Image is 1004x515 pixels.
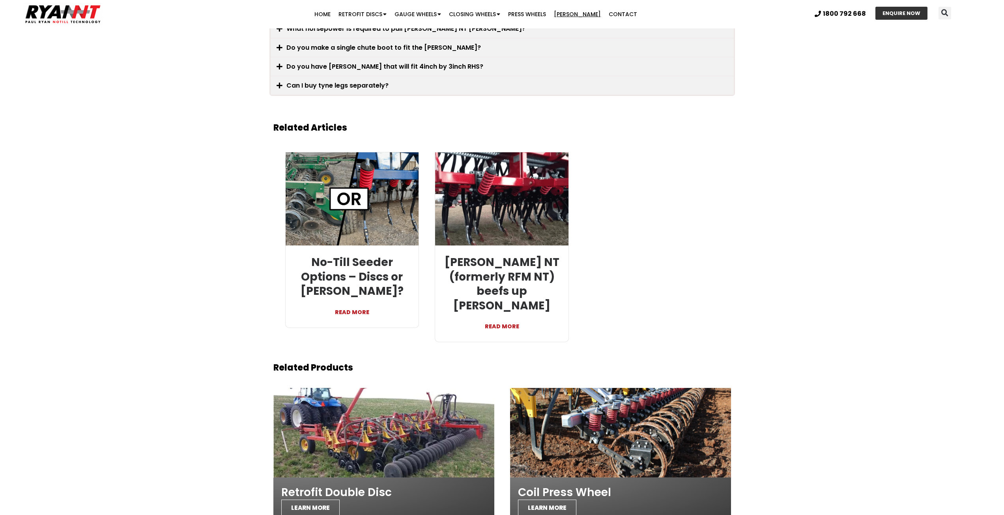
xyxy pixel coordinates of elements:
[286,24,525,33] a: What horsepower is required to pull [PERSON_NAME] NT [PERSON_NAME]?
[939,7,951,19] div: Search
[24,2,103,26] img: Ryan NT logo
[273,124,731,132] h2: Related Articles
[823,11,866,17] span: 1800 792 668
[195,6,757,22] nav: Menu
[301,255,404,299] a: No-Till Seeder Options – Discs or [PERSON_NAME]?
[271,38,734,57] div: Do you make a single chute boot to fit the [PERSON_NAME]?
[882,11,920,16] span: ENQUIRE NOW
[271,57,734,76] div: Do you have [PERSON_NAME] that will fit 4inch by 3inch RHS?
[286,62,483,71] a: Do you have [PERSON_NAME] that will fit 4inch by 3inch RHS?
[875,7,927,20] a: ENQUIRE NOW
[518,485,723,500] h2: Coil Press Wheel
[281,485,486,500] h2: Retrofit Double Disc
[434,152,569,246] img: Ryan NT (RFM NT) Tyne Ready to go
[441,313,563,332] a: READ MORE
[310,6,335,22] a: Home
[286,81,389,90] a: Can I buy tyne legs separately?
[445,255,559,313] a: [PERSON_NAME] NT (formerly RFM NT) beefs up [PERSON_NAME]
[271,76,734,95] div: Can I buy tyne legs separately?
[273,363,731,372] h2: Related Products
[504,6,550,22] a: Press Wheels
[335,6,391,22] a: Retrofit Discs
[445,6,504,22] a: Closing Wheels
[391,6,445,22] a: Gauge Wheels
[550,6,605,22] a: [PERSON_NAME]
[292,299,413,318] a: READ MORE
[271,19,734,38] div: What horsepower is required to pull [PERSON_NAME] NT [PERSON_NAME]?
[605,6,641,22] a: Contact
[286,43,481,52] a: Do you make a single chute boot to fit the [PERSON_NAME]?
[284,152,419,246] img: RYAN NT Discs or tynes banner - No-Till Seeder
[815,11,866,17] a: 1800 792 668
